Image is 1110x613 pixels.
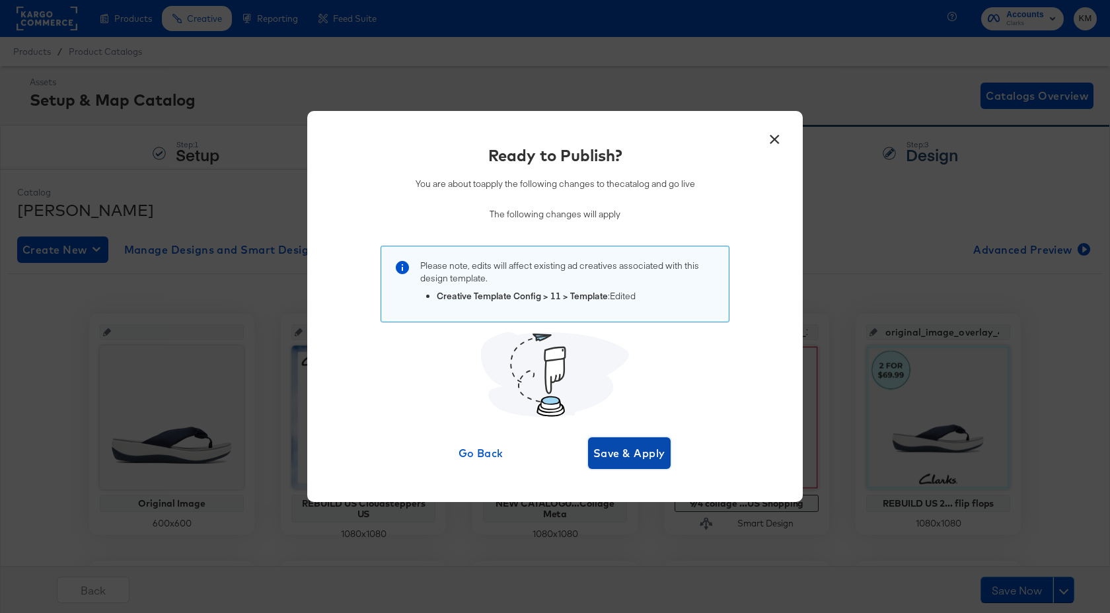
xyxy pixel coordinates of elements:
[445,444,517,462] span: Go Back
[437,290,716,303] li: : Edited
[437,290,608,302] strong: Creative Template Config > 11 > Template
[416,178,695,190] p: You are about to apply the following changes to the catalog and go live
[420,260,716,284] p: Please note, edits will affect existing ad creatives associated with this design template .
[488,144,622,166] div: Ready to Publish?
[440,437,523,469] button: Go Back
[588,437,671,469] button: Save & Apply
[593,444,665,462] span: Save & Apply
[762,124,786,148] button: ×
[416,208,695,221] p: The following changes will apply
